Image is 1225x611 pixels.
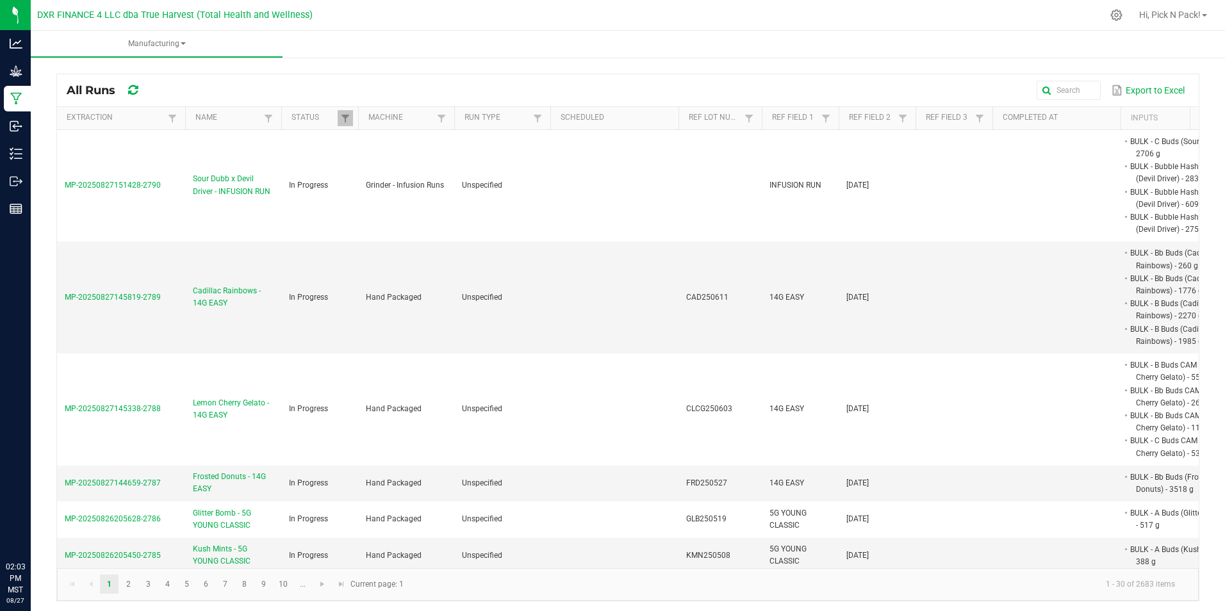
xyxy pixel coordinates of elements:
[926,113,971,123] a: Ref Field 3Sortable
[846,181,869,190] span: [DATE]
[1037,81,1101,100] input: Search
[465,113,529,123] a: Run TypeSortable
[366,478,422,487] span: Hand Packaged
[261,110,276,126] a: Filter
[6,561,25,596] p: 02:03 PM MST
[100,574,119,594] a: Page 1
[67,79,160,101] div: All Runs
[462,181,502,190] span: Unspecified
[195,113,260,123] a: NameSortable
[366,293,422,302] span: Hand Packaged
[193,285,274,309] span: Cadillac Rainbows - 14G EASY
[65,514,161,523] span: MP-20250826205628-2786
[254,574,273,594] a: Page 9
[846,293,869,302] span: [DATE]
[368,113,433,123] a: MachineSortable
[165,110,180,126] a: Filter
[37,10,313,20] span: DXR FINANCE 4 LLC dba True Harvest (Total Health and Wellness)
[1108,9,1124,21] div: Manage settings
[1139,10,1201,20] span: Hi, Pick N Pack!
[366,404,422,413] span: Hand Packaged
[336,579,347,589] span: Go to the last page
[366,181,444,190] span: Grinder - Infusion Runs
[139,574,158,594] a: Page 3
[193,471,274,495] span: Frosted Donuts - 14G EASY
[67,113,164,123] a: ExtractionSortable
[6,596,25,605] p: 08/27
[686,478,727,487] span: FRD250527
[289,478,328,487] span: In Progress
[462,551,502,560] span: Unspecified
[10,147,22,160] inline-svg: Inventory
[289,293,328,302] span: In Progress
[65,181,161,190] span: MP-20250827151428-2790
[10,120,22,133] inline-svg: Inbound
[193,543,274,567] span: Kush Mints - 5G YOUNG CLASSIC
[769,544,807,566] span: 5G YOUNG CLASSIC
[65,293,161,302] span: MP-20250827145819-2789
[462,514,502,523] span: Unspecified
[846,478,869,487] span: [DATE]
[13,509,51,547] iframe: Resource center
[686,514,727,523] span: GLB250519
[769,509,807,530] span: 5G YOUNG CLASSIC
[317,579,327,589] span: Go to the next page
[289,404,328,413] span: In Progress
[65,404,161,413] span: MP-20250827145338-2788
[689,113,741,123] a: Ref Lot NumberSortable
[434,110,449,126] a: Filter
[769,404,804,413] span: 14G EASY
[65,478,161,487] span: MP-20250827144659-2787
[158,574,177,594] a: Page 4
[462,404,502,413] span: Unspecified
[846,551,869,560] span: [DATE]
[772,113,818,123] a: Ref Field 1Sortable
[10,37,22,50] inline-svg: Analytics
[332,574,350,594] a: Go to the last page
[366,514,422,523] span: Hand Packaged
[1108,79,1188,101] button: Export to Excel
[338,110,353,126] a: Filter
[366,551,422,560] span: Hand Packaged
[235,574,254,594] a: Page 8
[686,293,728,302] span: CAD250611
[38,507,53,522] iframe: Resource center unread badge
[686,404,732,413] span: CLCG250603
[972,110,987,126] a: Filter
[769,293,804,302] span: 14G EASY
[849,113,894,123] a: Ref Field 2Sortable
[462,478,502,487] span: Unspecified
[741,110,757,126] a: Filter
[216,574,234,594] a: Page 7
[31,31,283,58] a: Manufacturing
[561,113,673,123] a: ScheduledSortable
[411,574,1185,595] kendo-pager-info: 1 - 30 of 2683 items
[274,574,293,594] a: Page 10
[177,574,196,594] a: Page 5
[31,38,283,49] span: Manufacturing
[292,113,337,123] a: StatusSortable
[1003,113,1115,123] a: Completed AtSortable
[686,551,730,560] span: KMN250508
[197,574,215,594] a: Page 6
[193,173,274,197] span: Sour Dubb x Devil Driver - INFUSION RUN
[313,574,332,594] a: Go to the next page
[818,110,834,126] a: Filter
[289,181,328,190] span: In Progress
[119,574,138,594] a: Page 2
[193,397,274,421] span: Lemon Cherry Gelato - 14G EASY
[769,181,821,190] span: INFUSION RUN
[895,110,910,126] a: Filter
[289,514,328,523] span: In Progress
[293,574,312,594] a: Page 11
[10,92,22,105] inline-svg: Manufacturing
[10,175,22,188] inline-svg: Outbound
[65,551,161,560] span: MP-20250826205450-2785
[57,568,1199,601] kendo-pager: Current page: 1
[530,110,545,126] a: Filter
[10,65,22,77] inline-svg: Grow
[462,293,502,302] span: Unspecified
[846,404,869,413] span: [DATE]
[846,514,869,523] span: [DATE]
[10,202,22,215] inline-svg: Reports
